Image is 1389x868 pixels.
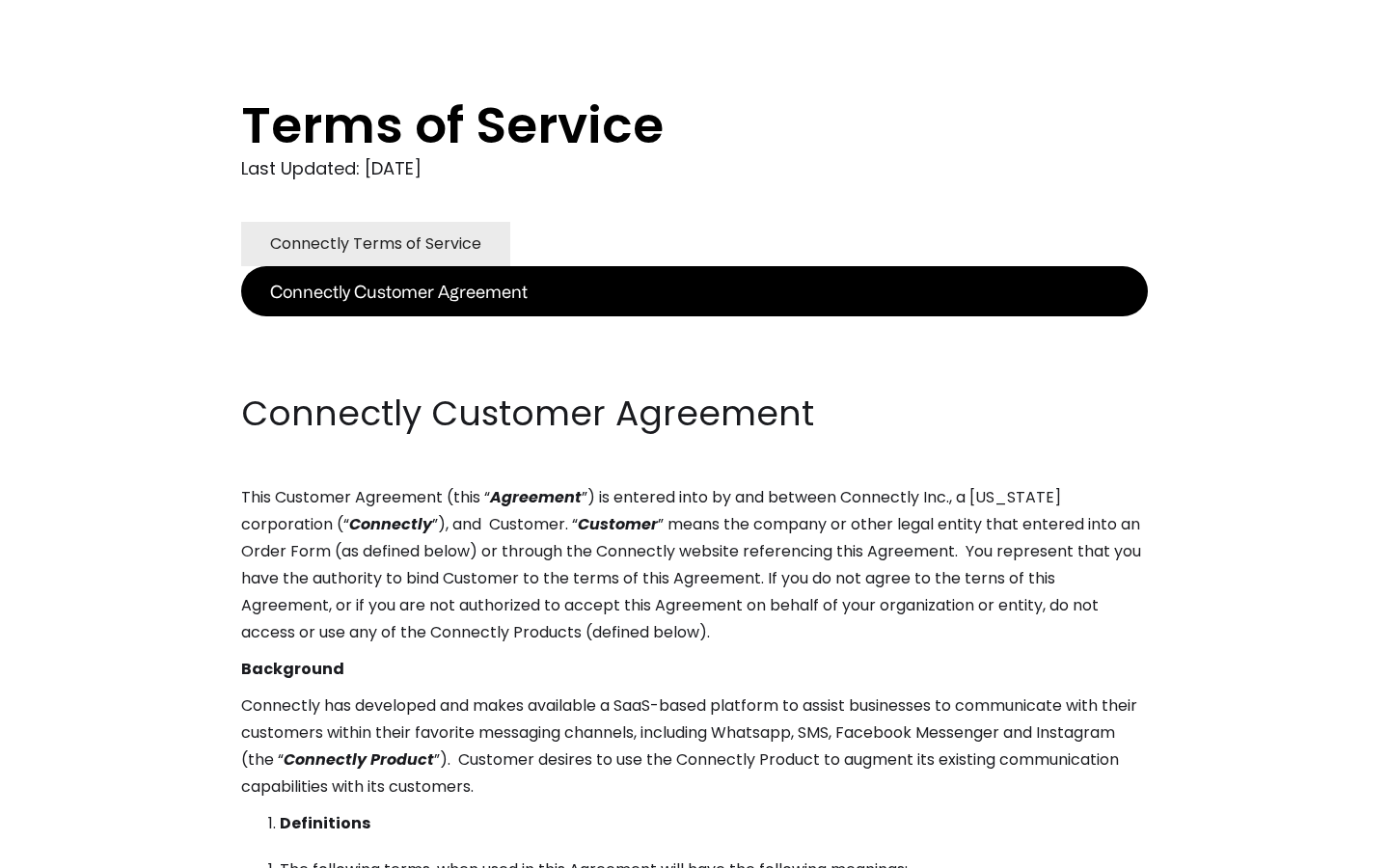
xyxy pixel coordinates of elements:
[241,353,1148,380] p: ‍
[349,513,432,535] em: Connectly
[578,513,658,535] em: Customer
[241,316,1148,343] p: ‍
[241,692,1148,800] p: Connectly has developed and makes available a SaaS-based platform to assist businesses to communi...
[280,812,370,834] strong: Definitions
[39,834,116,861] ul: Language list
[490,486,582,508] em: Agreement
[241,96,1071,154] h1: Terms of Service
[284,748,434,771] em: Connectly Product
[270,231,481,258] div: Connectly Terms of Service
[241,658,344,680] strong: Background
[270,278,528,305] div: Connectly Customer Agreement
[241,154,1148,183] div: Last Updated: [DATE]
[241,484,1148,646] p: This Customer Agreement (this “ ”) is entered into by and between Connectly Inc., a [US_STATE] co...
[241,390,1148,438] h2: Connectly Customer Agreement
[19,832,116,861] aside: Language selected: English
